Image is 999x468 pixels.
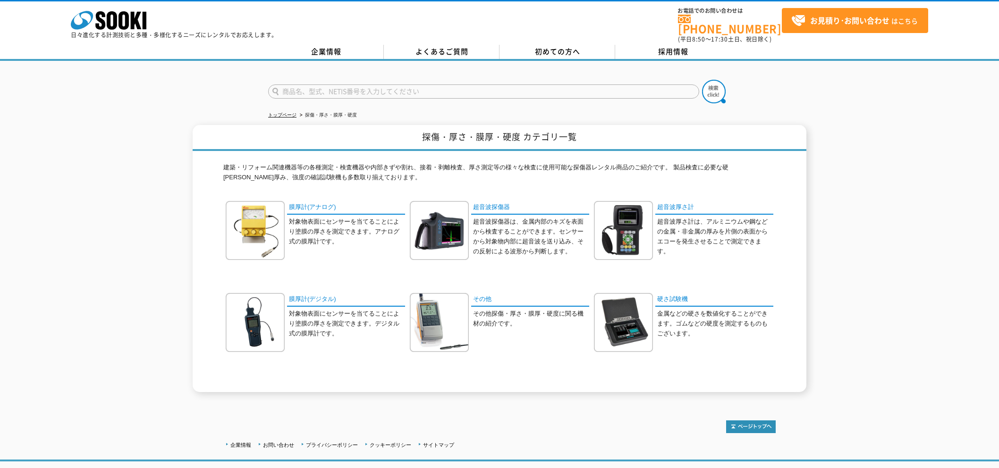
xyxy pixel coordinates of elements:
[678,8,782,14] span: お電話でのお問い合わせは
[287,293,405,307] a: 膜厚計(デジタル)
[71,32,278,38] p: 日々進化する計測技術と多種・多様化するニーズにレンタルでお応えします。
[289,309,405,338] p: 対象物表面にセンサーを当てることにより塗膜の厚さを測定できます。デジタル式の膜厚計です。
[473,309,589,329] p: その他探傷・厚さ・膜厚・硬度に関る機材の紹介です。
[655,201,773,215] a: 超音波厚さ計
[594,201,653,260] img: 超音波厚さ計
[423,442,454,448] a: サイトマップ
[226,201,285,260] img: 膜厚計(アナログ)
[678,15,782,34] a: [PHONE_NUMBER]
[473,217,589,256] p: 超音波探傷器は、金属内部のキズを表面から検査することができます。センサーから対象物内部に超音波を送り込み、その反射による波形から判断します。
[263,442,294,448] a: お問い合わせ
[499,45,615,59] a: 初めての方へ
[471,293,589,307] a: その他
[791,14,918,28] span: はこちら
[306,442,358,448] a: プライバシーポリシー
[268,112,296,117] a: トップページ
[223,163,776,187] p: 建築・リフォーム関連機器等の各種測定・検査機器や内部きずや割れ、接着・剥離検査、厚さ測定等の様々な検査に使用可能な探傷器レンタル商品のご紹介です。 製品検査に必要な硬[PERSON_NAME]厚...
[782,8,928,33] a: お見積り･お問い合わせはこちら
[615,45,731,59] a: 採用情報
[268,84,699,99] input: 商品名、型式、NETIS番号を入力してください
[298,110,357,120] li: 探傷・厚さ・膜厚・硬度
[702,80,726,103] img: btn_search.png
[678,35,771,43] span: (平日 ～ 土日、祝日除く)
[711,35,728,43] span: 17:30
[289,217,405,246] p: 対象物表面にセンサーを当てることにより塗膜の厚さを測定できます。アナログ式の膜厚計です。
[594,293,653,352] img: 硬さ試験機
[384,45,499,59] a: よくあるご質問
[655,293,773,307] a: 硬さ試験機
[726,420,776,433] img: トップページへ
[692,35,705,43] span: 8:50
[657,309,773,338] p: 金属などの硬さを数値化することができます。ゴムなどの硬度を測定するものもございます。
[230,442,251,448] a: 企業情報
[535,46,580,57] span: 初めての方へ
[287,201,405,215] a: 膜厚計(アナログ)
[370,442,411,448] a: クッキーポリシー
[410,201,469,260] img: 超音波探傷器
[657,217,773,256] p: 超音波厚さ計は、アルミニウムや鋼などの金属・非金属の厚みを片側の表面からエコーを発生させることで測定できます。
[410,293,469,352] img: その他
[471,201,589,215] a: 超音波探傷器
[226,293,285,352] img: 膜厚計(デジタル)
[193,125,806,151] h1: 探傷・厚さ・膜厚・硬度 カテゴリ一覧
[268,45,384,59] a: 企業情報
[810,15,889,26] strong: お見積り･お問い合わせ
